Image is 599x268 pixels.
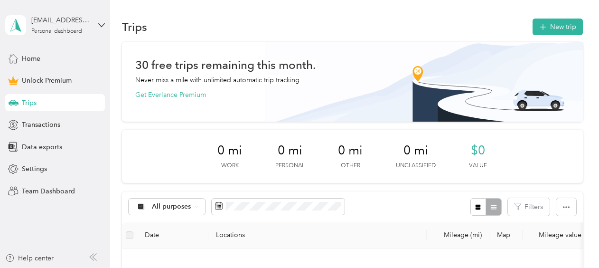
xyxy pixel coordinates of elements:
span: 0 mi [338,143,363,158]
span: Trips [22,98,37,108]
span: Home [22,54,40,64]
span: All purposes [152,203,191,210]
th: Locations [208,222,427,249]
span: Unlock Premium [22,76,72,86]
p: Never miss a mile with unlimited automatic trip tracking [135,75,299,85]
p: Work [221,162,239,170]
button: Get Everlance Premium [135,90,206,100]
button: Filters [508,198,550,216]
iframe: Everlance-gr Chat Button Frame [546,215,599,268]
span: 0 mi [403,143,428,158]
th: Mileage value [523,222,589,249]
p: Personal [275,162,305,170]
span: Team Dashboard [22,186,75,196]
th: Date [137,222,208,249]
span: $0 [471,143,485,158]
span: Data exports [22,142,62,152]
h1: Trips [122,22,147,32]
th: Map [489,222,523,249]
p: Value [469,162,487,170]
p: Other [341,162,360,170]
div: Personal dashboard [31,29,82,34]
span: Transactions [22,120,60,130]
h1: 30 free trips remaining this month. [135,60,316,70]
span: 0 mi [278,143,302,158]
p: Unclassified [396,162,436,170]
span: 0 mi [217,143,242,158]
img: Banner [265,42,583,122]
span: Settings [22,164,47,174]
th: Mileage (mi) [427,222,489,249]
div: [EMAIL_ADDRESS][PERSON_NAME][DOMAIN_NAME] [31,15,91,25]
button: Help center [5,253,54,263]
button: New trip [533,19,583,35]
